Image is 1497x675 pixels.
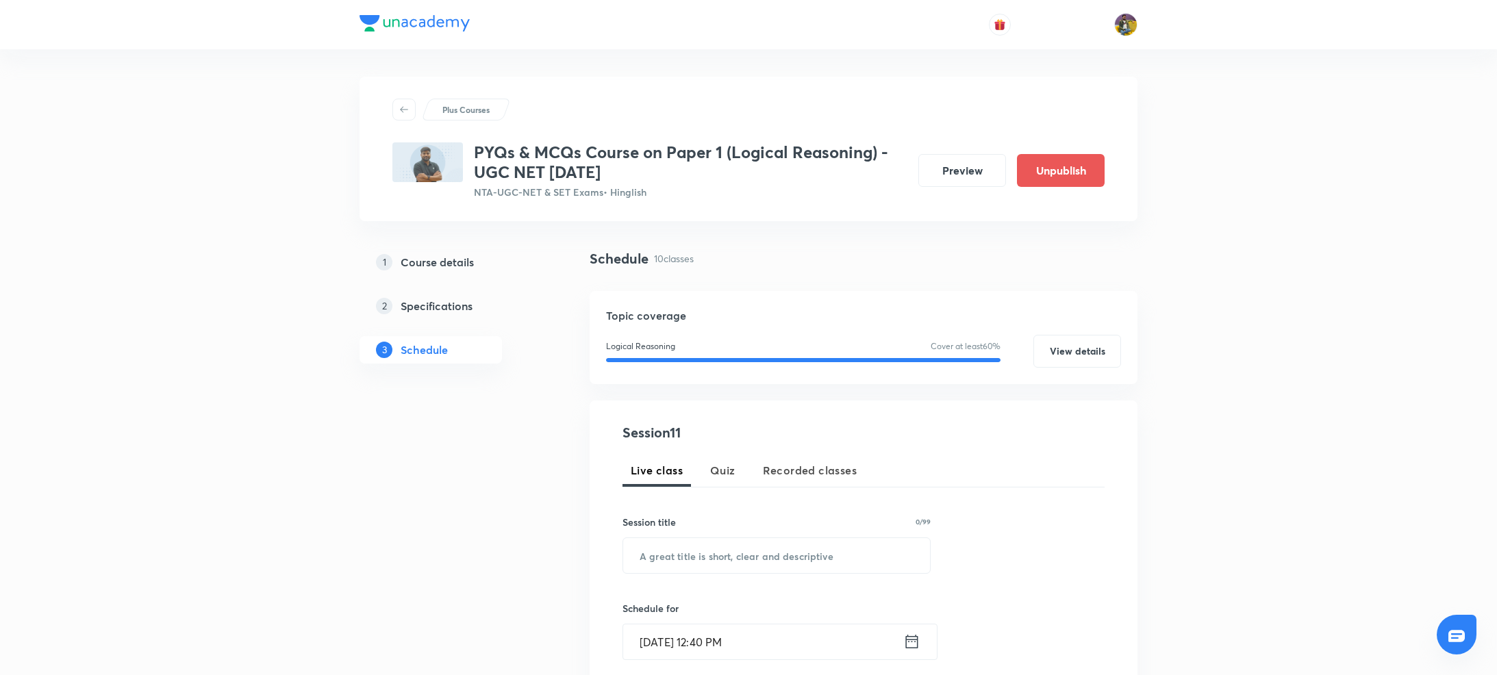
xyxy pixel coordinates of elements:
[631,462,683,479] span: Live class
[442,103,490,116] p: Plus Courses
[360,249,546,276] a: 1Course details
[401,298,473,314] h5: Specifications
[606,307,1121,324] h5: Topic coverage
[622,422,872,443] h4: Session 11
[401,342,448,358] h5: Schedule
[916,518,931,525] p: 0/99
[931,340,1001,353] p: Cover at least 60 %
[622,601,931,615] h6: Schedule for
[622,515,676,529] h6: Session title
[989,14,1011,36] button: avatar
[1033,335,1121,368] button: View details
[623,538,930,573] input: A great title is short, clear and descriptive
[590,249,649,269] h4: Schedule
[474,142,907,182] h3: PYQs & MCQs Course on Paper 1 (Logical Reasoning) - UGC NET [DATE]
[360,15,470,35] a: Company Logo
[376,342,392,358] p: 3
[376,254,392,270] p: 1
[1114,13,1137,36] img: sajan k
[654,251,694,266] p: 10 classes
[376,298,392,314] p: 2
[763,462,857,479] span: Recorded classes
[1017,154,1105,187] button: Unpublish
[360,292,546,320] a: 2Specifications
[392,142,463,182] img: A397FA1A-DAD9-48F6-B9B5-86367AB3DD42_plus.png
[606,340,675,353] p: Logical Reasoning
[994,18,1006,31] img: avatar
[710,462,735,479] span: Quiz
[360,15,470,31] img: Company Logo
[474,185,907,199] p: NTA-UGC-NET & SET Exams • Hinglish
[918,154,1006,187] button: Preview
[401,254,474,270] h5: Course details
